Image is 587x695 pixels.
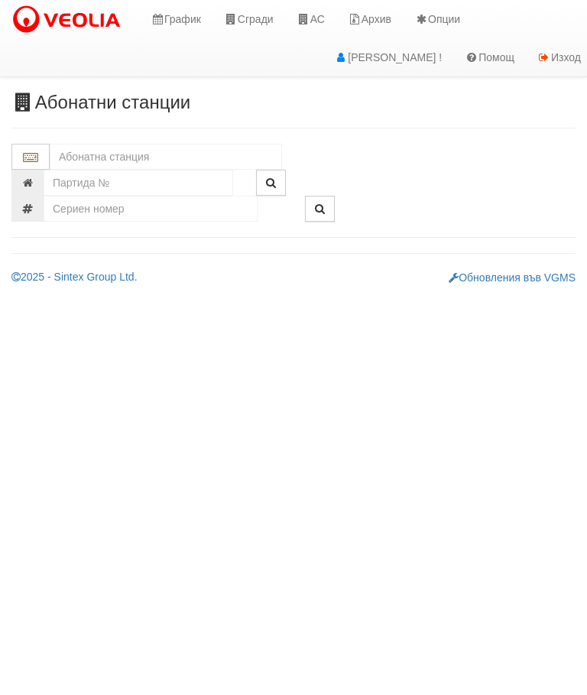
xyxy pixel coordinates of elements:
a: Обновления във VGMS [449,271,576,284]
input: Сериен номер [44,196,258,222]
input: Абонатна станция [50,144,282,170]
h3: Абонатни станции [11,93,576,112]
img: VeoliaLogo.png [11,4,128,36]
a: Помощ [453,38,526,76]
input: Партида № [44,170,233,196]
a: [PERSON_NAME] ! [323,38,453,76]
a: 2025 - Sintex Group Ltd. [11,271,138,283]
